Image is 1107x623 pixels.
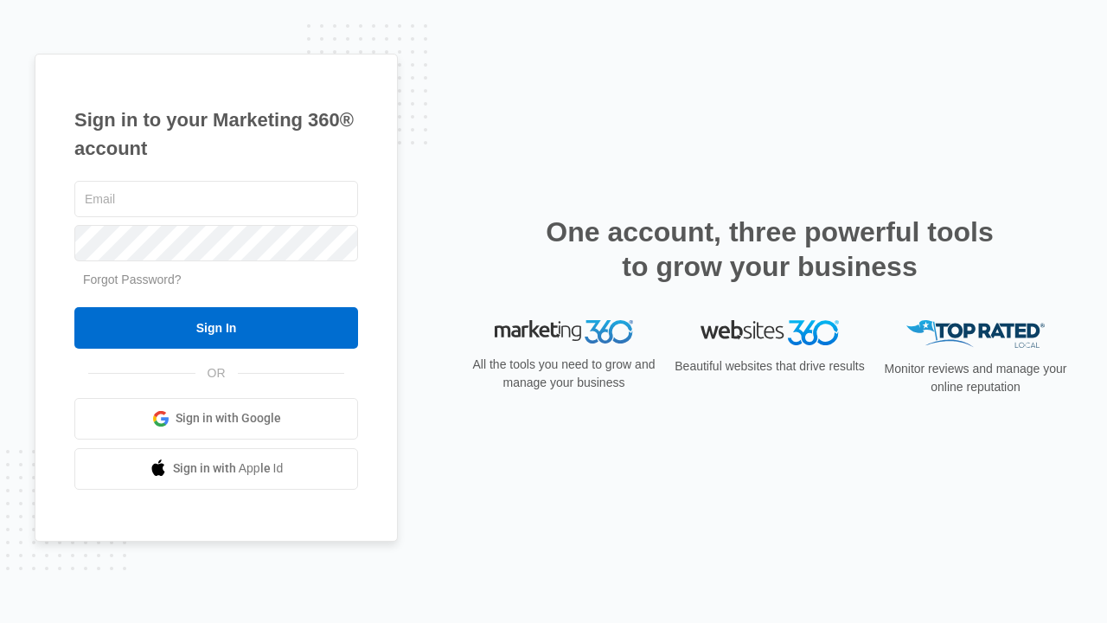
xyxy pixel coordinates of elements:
[74,307,358,349] input: Sign In
[906,320,1045,349] img: Top Rated Local
[195,364,238,382] span: OR
[673,357,867,376] p: Beautiful websites that drive results
[74,398,358,440] a: Sign in with Google
[879,360,1072,396] p: Monitor reviews and manage your online reputation
[74,181,358,217] input: Email
[83,273,182,286] a: Forgot Password?
[74,106,358,163] h1: Sign in to your Marketing 360® account
[74,448,358,490] a: Sign in with Apple Id
[176,409,281,427] span: Sign in with Google
[467,356,661,392] p: All the tools you need to grow and manage your business
[495,320,633,344] img: Marketing 360
[173,459,284,478] span: Sign in with Apple Id
[701,320,839,345] img: Websites 360
[541,215,999,284] h2: One account, three powerful tools to grow your business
